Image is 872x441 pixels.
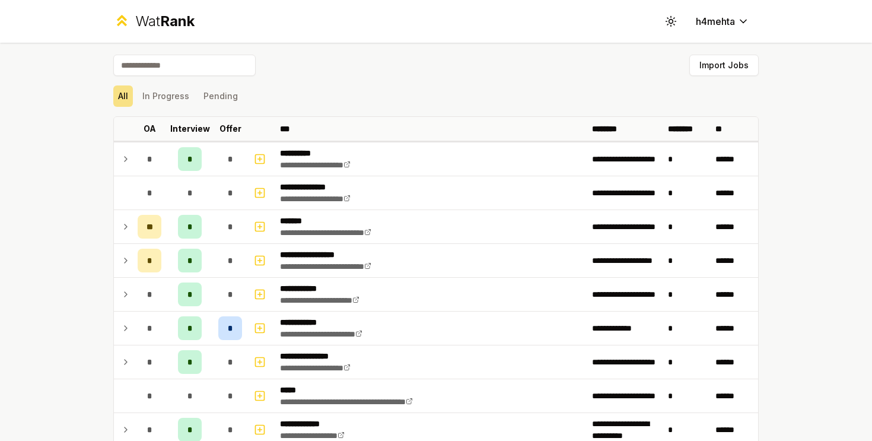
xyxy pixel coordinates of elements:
[686,11,759,32] button: h4mehta
[138,85,194,107] button: In Progress
[135,12,195,31] div: Wat
[689,55,759,76] button: Import Jobs
[144,123,156,135] p: OA
[696,14,735,28] span: h4mehta
[113,85,133,107] button: All
[113,12,195,31] a: WatRank
[219,123,241,135] p: Offer
[170,123,210,135] p: Interview
[160,12,195,30] span: Rank
[199,85,243,107] button: Pending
